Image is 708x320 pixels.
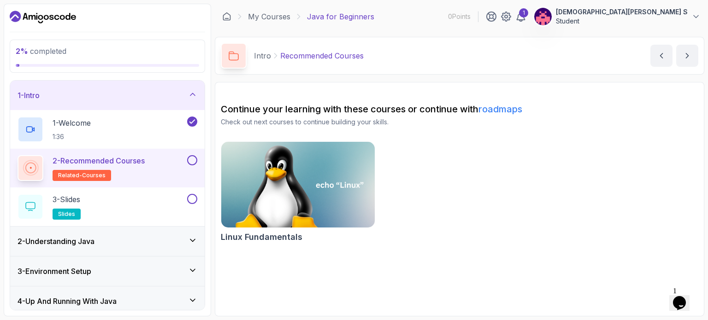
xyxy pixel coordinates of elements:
h3: 1 - Intro [18,90,40,101]
button: 1-Welcome1:36 [18,116,197,142]
a: 1 [515,11,526,22]
button: 3-Environment Setup [10,256,205,286]
button: 2-Recommended Coursesrelated-courses [18,155,197,181]
a: Dashboard [222,12,231,21]
h3: 3 - Environment Setup [18,266,91,277]
iframe: chat widget [669,283,699,311]
span: completed [16,47,66,56]
img: user profile image [534,8,552,25]
a: roadmaps [478,104,522,115]
p: 0 Points [448,12,471,21]
h3: 2 - Understanding Java [18,236,94,247]
a: My Courses [248,11,290,22]
p: 1 - Welcome [53,117,91,128]
p: Recommended Courses [280,50,364,61]
span: related-courses [58,172,106,179]
span: 2 % [16,47,28,56]
button: 2-Understanding Java [10,227,205,256]
p: 3 - Slides [53,194,80,205]
h2: Continue your learning with these courses or continue with [221,103,698,116]
img: Linux Fundamentals card [221,142,375,227]
p: 1:36 [53,132,91,141]
a: Dashboard [10,10,76,24]
button: previous content [650,45,673,67]
p: [DEMOGRAPHIC_DATA][PERSON_NAME] S [556,7,688,17]
a: Linux Fundamentals cardLinux Fundamentals [221,141,375,244]
p: Student [556,17,688,26]
p: 2 - Recommended Courses [53,155,145,166]
h2: Linux Fundamentals [221,231,302,244]
button: 1-Intro [10,81,205,110]
span: slides [58,210,75,218]
div: 1 [519,8,528,17]
button: 4-Up And Running With Java [10,286,205,316]
p: Check out next courses to continue building your skills. [221,117,698,127]
h3: 4 - Up And Running With Java [18,296,117,307]
p: Java for Beginners [307,11,374,22]
p: Intro [254,50,271,61]
button: user profile image[DEMOGRAPHIC_DATA][PERSON_NAME] SStudent [534,7,701,26]
button: 3-Slidesslides [18,194,197,220]
button: next content [676,45,698,67]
